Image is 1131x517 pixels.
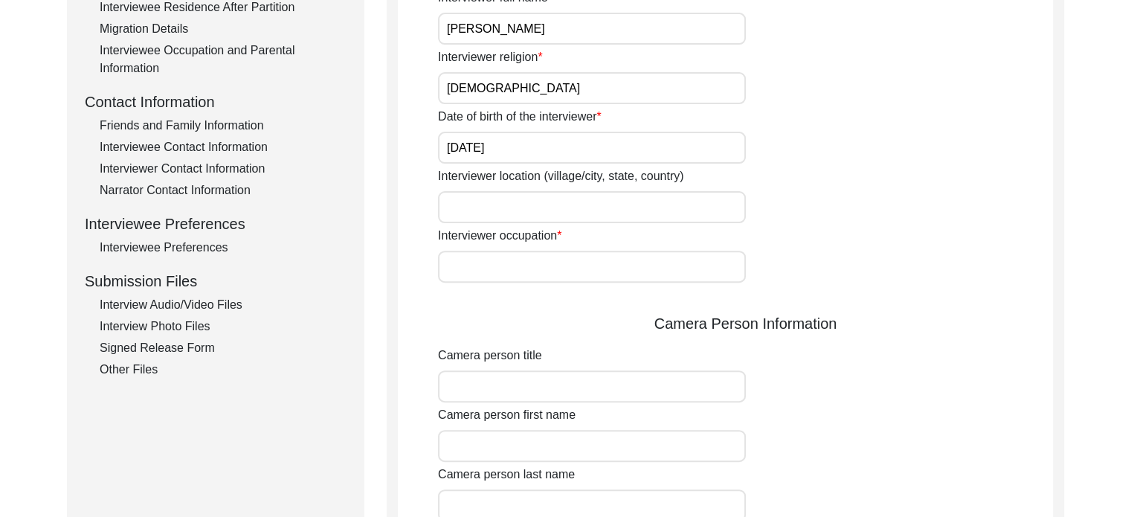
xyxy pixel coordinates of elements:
[85,91,347,113] div: Contact Information
[100,361,347,379] div: Other Files
[438,227,561,245] label: Interviewer occupation
[85,270,347,292] div: Submission Files
[438,108,602,126] label: Date of birth of the interviewer
[438,347,542,365] label: Camera person title
[438,312,1053,335] div: Camera Person Information
[100,138,347,156] div: Interviewee Contact Information
[85,213,347,235] div: Interviewee Preferences
[100,20,347,38] div: Migration Details
[438,167,684,185] label: Interviewer location (village/city, state, country)
[100,42,347,77] div: Interviewee Occupation and Parental Information
[100,117,347,135] div: Friends and Family Information
[100,182,347,199] div: Narrator Contact Information
[100,160,347,178] div: Interviewer Contact Information
[100,318,347,335] div: Interview Photo Files
[438,406,576,424] label: Camera person first name
[438,466,575,484] label: Camera person last name
[100,239,347,257] div: Interviewee Preferences
[100,339,347,357] div: Signed Release Form
[438,48,543,66] label: Interviewer religion
[100,296,347,314] div: Interview Audio/Video Files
